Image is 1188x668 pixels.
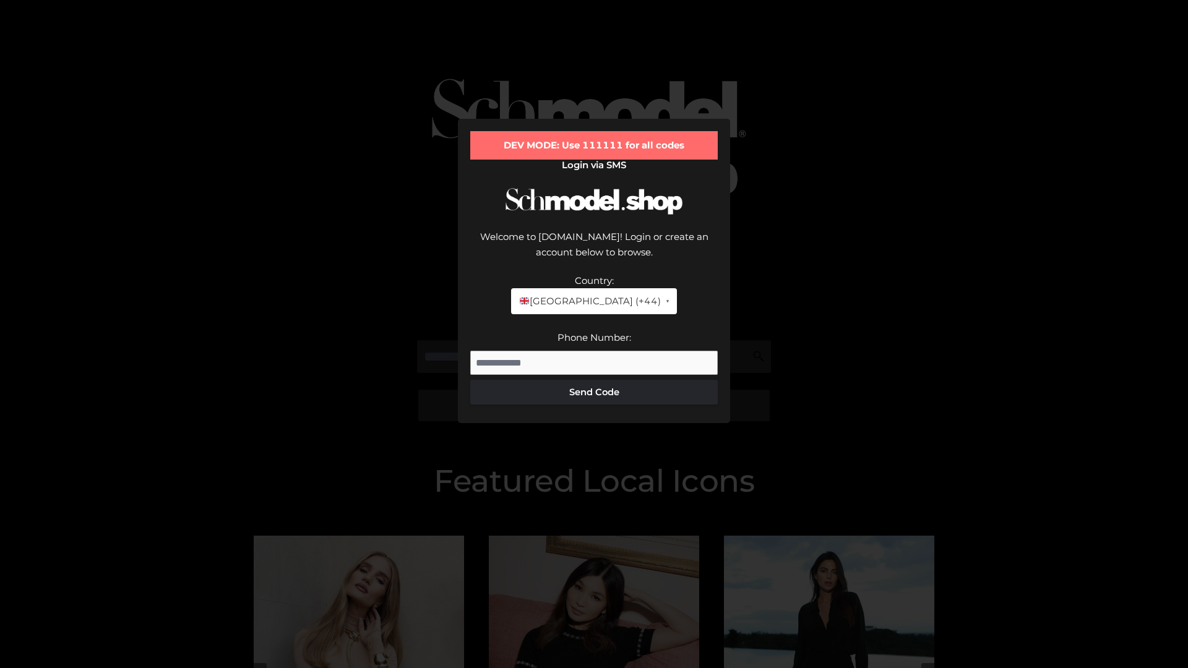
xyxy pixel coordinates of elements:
img: Schmodel Logo [501,177,687,226]
div: Welcome to [DOMAIN_NAME]! Login or create an account below to browse. [470,229,718,273]
span: [GEOGRAPHIC_DATA] (+44) [519,293,660,309]
h2: Login via SMS [470,160,718,171]
label: Country: [575,275,614,286]
button: Send Code [470,380,718,405]
img: 🇬🇧 [520,296,529,306]
label: Phone Number: [557,332,631,343]
div: DEV MODE: Use 111111 for all codes [470,131,718,160]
